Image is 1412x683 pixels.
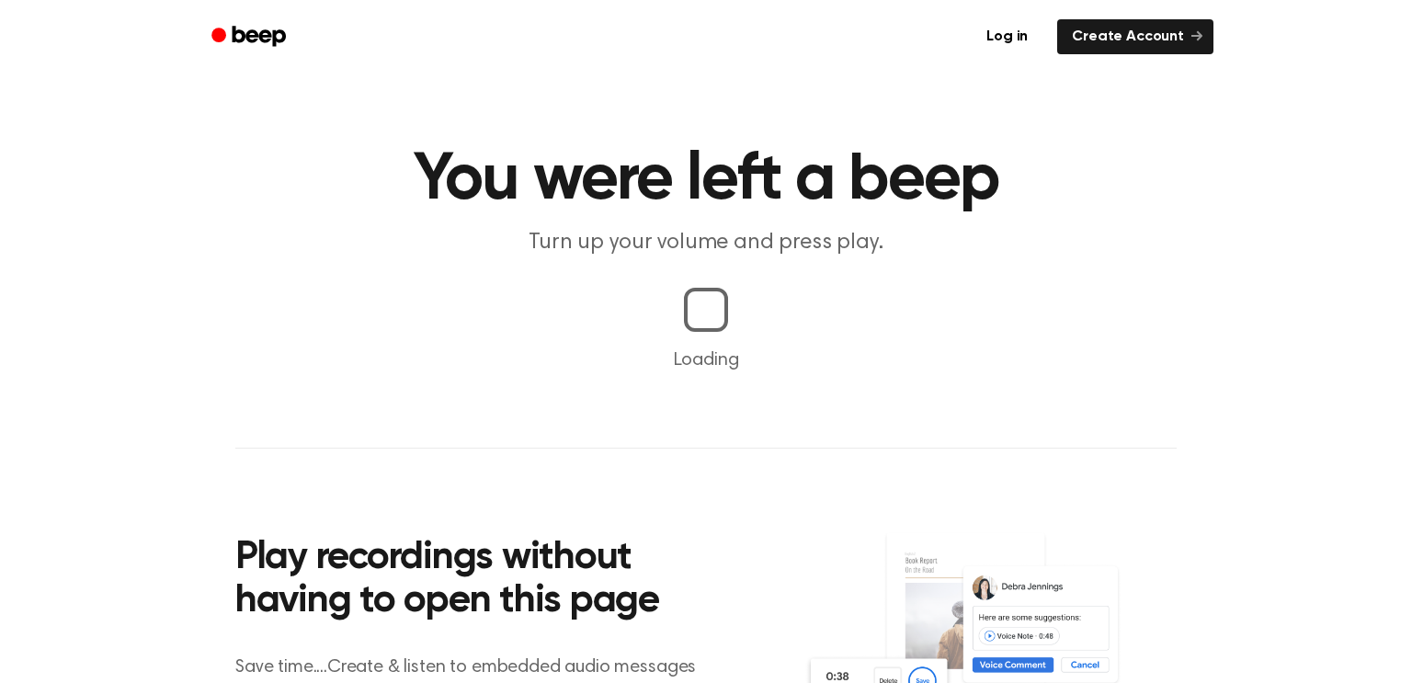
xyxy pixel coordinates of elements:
[199,19,302,55] a: Beep
[235,147,1177,213] h1: You were left a beep
[235,537,731,624] h2: Play recordings without having to open this page
[22,347,1390,374] p: Loading
[1057,19,1213,54] a: Create Account
[968,16,1046,58] a: Log in
[353,228,1059,258] p: Turn up your volume and press play.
